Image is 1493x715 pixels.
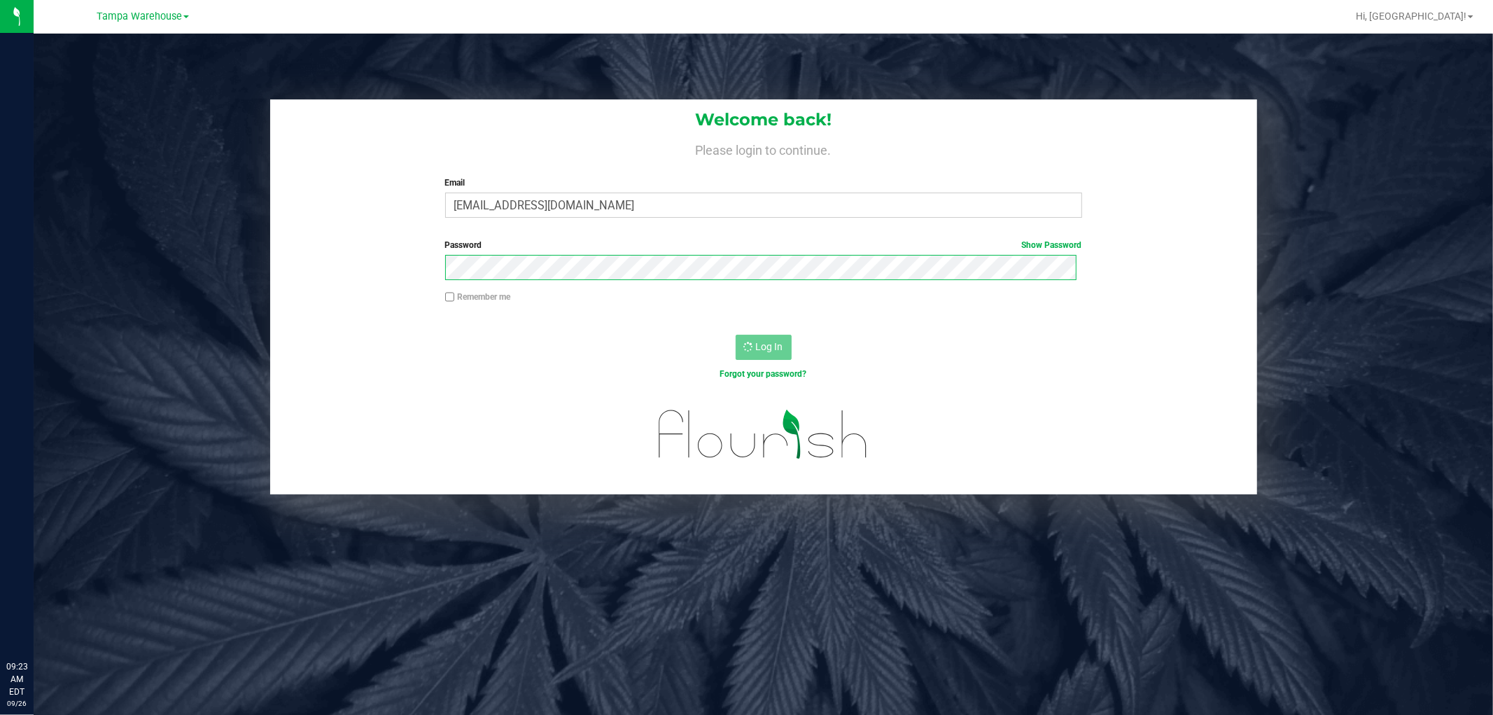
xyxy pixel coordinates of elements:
[1022,240,1082,250] a: Show Password
[97,11,182,22] span: Tampa Warehouse
[736,335,792,360] button: Log In
[445,240,482,250] span: Password
[640,395,887,474] img: flourish_logo.svg
[445,292,455,302] input: Remember me
[720,369,807,379] a: Forgot your password?
[445,176,1082,189] label: Email
[445,291,511,303] label: Remember me
[6,660,27,698] p: 09:23 AM EDT
[756,341,783,352] span: Log In
[6,698,27,709] p: 09/26
[1356,11,1466,22] span: Hi, [GEOGRAPHIC_DATA]!
[270,140,1257,157] h4: Please login to continue.
[270,111,1257,129] h1: Welcome back!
